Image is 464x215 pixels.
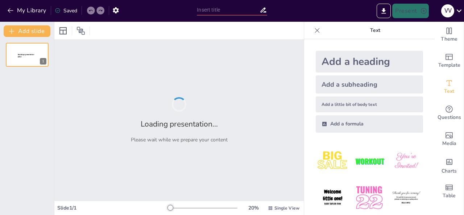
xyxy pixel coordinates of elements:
div: Add charts and graphs [435,152,464,178]
span: Sendsteps presentation editor [18,54,34,58]
span: Table [443,192,456,200]
div: Add a little bit of body text [316,96,423,112]
span: Template [438,61,460,69]
img: 3.jpeg [389,144,423,178]
input: Insert title [197,5,259,15]
span: Text [444,87,454,95]
img: 4.jpeg [316,181,349,215]
span: Charts [442,167,457,175]
button: Add slide [4,25,50,37]
button: Present [392,4,428,18]
div: Layout [57,25,69,37]
span: Single View [274,205,299,211]
span: Theme [441,35,457,43]
div: Add a table [435,178,464,204]
span: Position [76,26,85,35]
div: Add text boxes [435,74,464,100]
div: 1 [6,43,49,67]
img: 1.jpeg [316,144,349,178]
span: Media [442,140,456,148]
div: 20 % [245,204,262,211]
div: Add ready made slides [435,48,464,74]
button: Export to PowerPoint [377,4,391,18]
div: Add a formula [316,115,423,133]
div: Slide 1 / 1 [57,204,168,211]
h2: Loading presentation... [141,119,218,129]
span: Questions [438,113,461,121]
img: 6.jpeg [389,181,423,215]
div: Saved [55,7,77,14]
img: 5.jpeg [352,181,386,215]
div: Add a subheading [316,75,423,94]
img: 2.jpeg [352,144,386,178]
button: V V [441,4,454,18]
p: Text [323,22,427,39]
div: Add images, graphics, shapes or video [435,126,464,152]
div: Get real-time input from your audience [435,100,464,126]
button: My Library [5,5,49,16]
div: Add a heading [316,51,423,73]
p: Please wait while we prepare your content [131,136,228,143]
div: V V [441,4,454,17]
div: 1 [40,58,46,65]
div: Change the overall theme [435,22,464,48]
